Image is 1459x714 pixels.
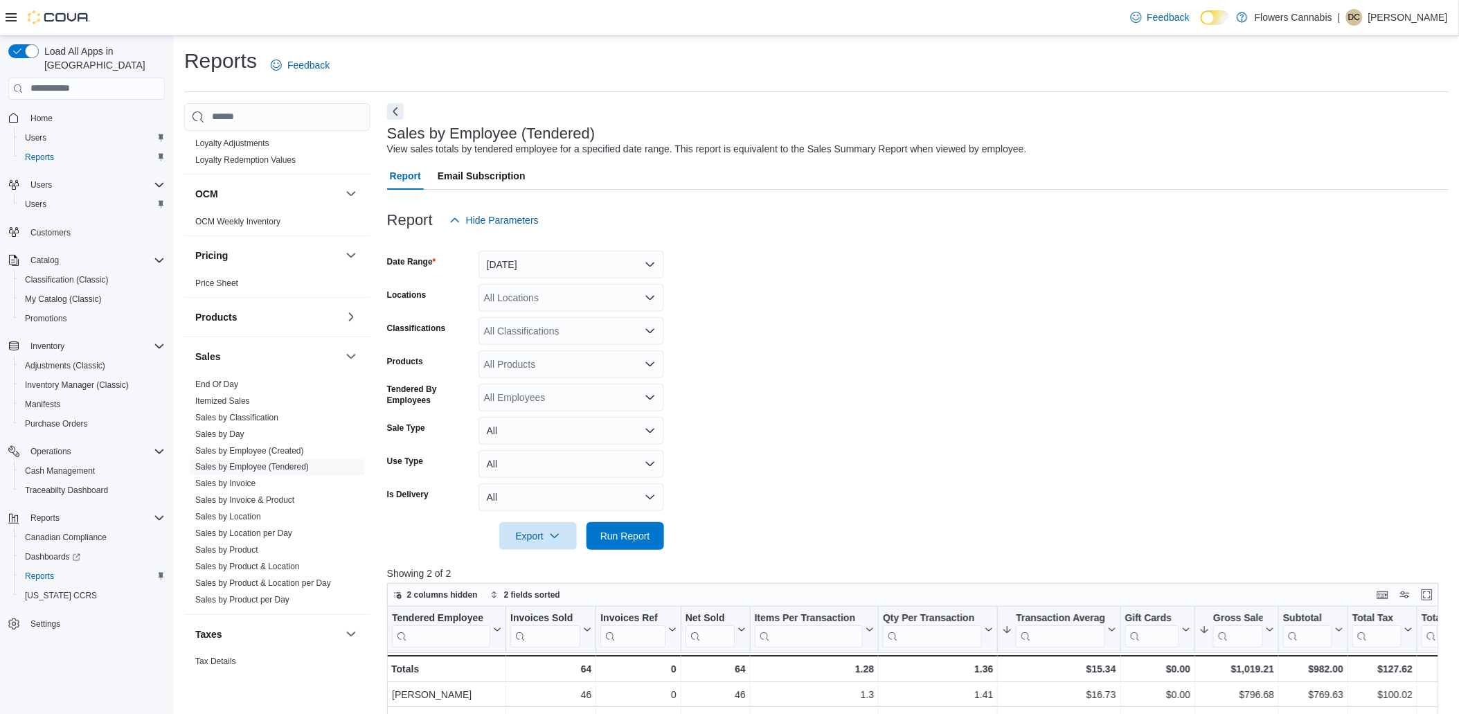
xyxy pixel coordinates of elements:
[387,489,429,500] label: Is Delivery
[1283,661,1343,677] div: $982.00
[645,325,656,337] button: Open list of options
[30,179,52,190] span: Users
[195,562,300,573] span: Sales by Product & Location
[1002,612,1116,647] button: Transaction Average
[343,626,359,643] button: Taxes
[19,482,114,499] a: Traceabilty Dashboard
[1352,612,1402,625] div: Total Tax
[195,657,236,668] span: Tax Details
[645,392,656,403] button: Open list of options
[195,310,340,324] button: Products
[195,595,289,606] span: Sales by Product per Day
[19,416,165,432] span: Purchase Orders
[195,627,222,641] h3: Taxes
[478,417,664,445] button: All
[30,227,71,238] span: Customers
[184,213,370,235] div: OCM
[686,686,746,703] div: 46
[19,130,52,146] a: Users
[14,195,170,214] button: Users
[30,255,59,266] span: Catalog
[600,612,665,625] div: Invoices Ref
[19,291,165,307] span: My Catalog (Classic)
[754,612,874,647] button: Items Per Transaction
[19,357,165,374] span: Adjustments (Classic)
[392,612,490,647] div: Tendered Employee
[19,310,165,327] span: Promotions
[30,113,53,124] span: Home
[8,102,165,670] nav: Complex example
[25,152,54,163] span: Reports
[195,154,296,166] span: Loyalty Redemption Values
[25,294,102,305] span: My Catalog (Classic)
[30,512,60,524] span: Reports
[19,568,165,584] span: Reports
[195,413,278,422] a: Sales by Classification
[1338,9,1341,26] p: |
[685,612,745,647] button: Net Sold
[1283,612,1332,625] div: Subtotal
[387,256,436,267] label: Date Range
[19,291,107,307] a: My Catalog (Classic)
[25,252,165,269] span: Catalog
[19,310,73,327] a: Promotions
[25,510,65,526] button: Reports
[25,224,165,241] span: Customers
[25,615,165,632] span: Settings
[883,686,993,703] div: 1.41
[1016,612,1104,647] div: Transaction Average
[754,661,874,677] div: 1.28
[444,206,544,234] button: Hide Parameters
[600,529,650,543] span: Run Report
[685,661,745,677] div: 64
[3,222,170,242] button: Customers
[19,130,165,146] span: Users
[387,212,433,229] h3: Report
[195,529,292,539] a: Sales by Location per Day
[387,103,404,120] button: Next
[1368,9,1448,26] p: [PERSON_NAME]
[19,482,165,499] span: Traceabilty Dashboard
[14,395,170,414] button: Manifests
[3,175,170,195] button: Users
[1125,612,1179,625] div: Gift Cards
[30,446,71,457] span: Operations
[388,587,483,603] button: 2 columns hidden
[25,338,70,355] button: Inventory
[195,546,258,555] a: Sales by Product
[25,571,54,582] span: Reports
[19,196,52,213] a: Users
[14,270,170,289] button: Classification (Classic)
[195,579,331,589] a: Sales by Product & Location per Day
[19,548,86,565] a: Dashboards
[25,199,46,210] span: Users
[25,616,66,632] a: Settings
[504,589,560,600] span: 2 fields sorted
[438,162,526,190] span: Email Subscription
[1419,587,1435,603] button: Enter fullscreen
[19,568,60,584] a: Reports
[25,109,165,127] span: Home
[754,612,863,625] div: Items Per Transaction
[195,379,238,390] span: End Of Day
[19,548,165,565] span: Dashboards
[19,149,165,166] span: Reports
[1125,612,1179,647] div: Gift Card Sales
[195,396,250,406] a: Itemized Sales
[510,612,580,625] div: Invoices Sold
[30,618,60,630] span: Settings
[390,162,421,190] span: Report
[25,224,76,241] a: Customers
[466,213,539,227] span: Hide Parameters
[25,110,58,127] a: Home
[25,252,64,269] button: Catalog
[392,612,490,625] div: Tendered Employee
[25,338,165,355] span: Inventory
[25,177,57,193] button: Users
[645,359,656,370] button: Open list of options
[25,443,165,460] span: Operations
[1016,612,1104,625] div: Transaction Average
[195,278,238,289] span: Price Sheet
[195,562,300,572] a: Sales by Product & Location
[195,350,221,364] h3: Sales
